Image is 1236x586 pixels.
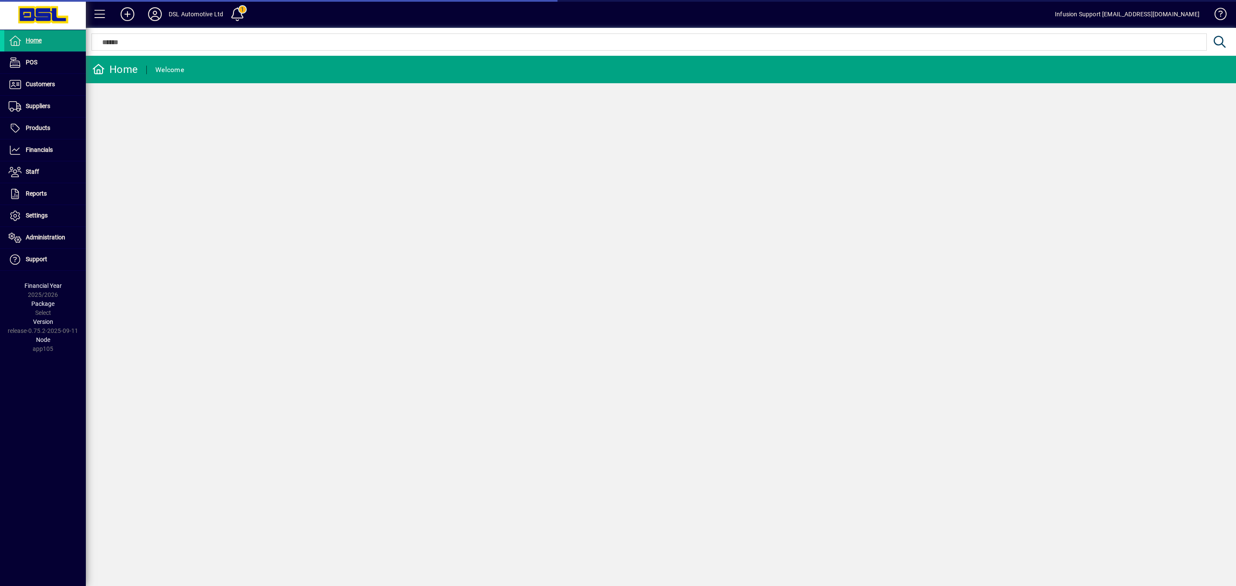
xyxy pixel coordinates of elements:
[26,212,48,219] span: Settings
[4,96,86,117] a: Suppliers
[24,282,62,289] span: Financial Year
[26,146,53,153] span: Financials
[26,234,65,241] span: Administration
[26,37,42,44] span: Home
[141,6,169,22] button: Profile
[4,74,86,95] a: Customers
[26,168,39,175] span: Staff
[114,6,141,22] button: Add
[1208,2,1225,30] a: Knowledge Base
[1055,7,1200,21] div: Infusion Support [EMAIL_ADDRESS][DOMAIN_NAME]
[169,7,223,21] div: DSL Automotive Ltd
[4,205,86,227] a: Settings
[26,103,50,109] span: Suppliers
[92,63,138,76] div: Home
[26,256,47,263] span: Support
[4,139,86,161] a: Financials
[4,249,86,270] a: Support
[33,318,53,325] span: Version
[4,118,86,139] a: Products
[4,183,86,205] a: Reports
[155,63,184,77] div: Welcome
[4,52,86,73] a: POS
[4,227,86,248] a: Administration
[4,161,86,183] a: Staff
[26,124,50,131] span: Products
[36,336,50,343] span: Node
[26,190,47,197] span: Reports
[26,59,37,66] span: POS
[26,81,55,88] span: Customers
[31,300,55,307] span: Package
